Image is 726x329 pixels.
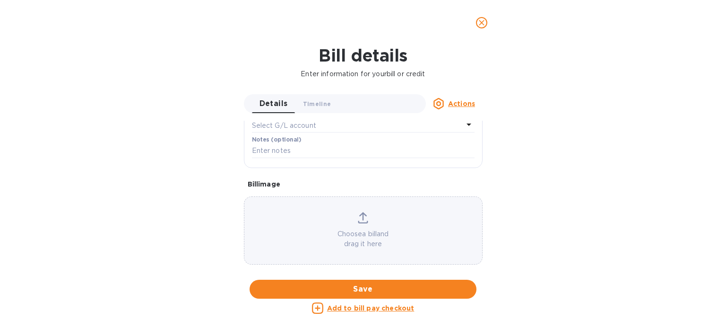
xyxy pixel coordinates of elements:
button: Save [250,280,476,299]
span: Details [259,97,288,110]
button: close [470,11,493,34]
p: Choose a bill and drag it here [244,229,482,249]
u: Add to bill pay checkout [327,304,415,312]
h1: Bill details [8,45,718,65]
p: Select G/L account [252,121,316,131]
p: Enter information for your bill or credit [8,69,718,79]
span: Save [257,284,469,295]
span: Timeline [303,99,331,109]
label: Notes (optional) [252,137,302,143]
u: Actions [448,100,475,107]
input: Enter notes [252,144,475,158]
p: Bill image [248,179,479,189]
